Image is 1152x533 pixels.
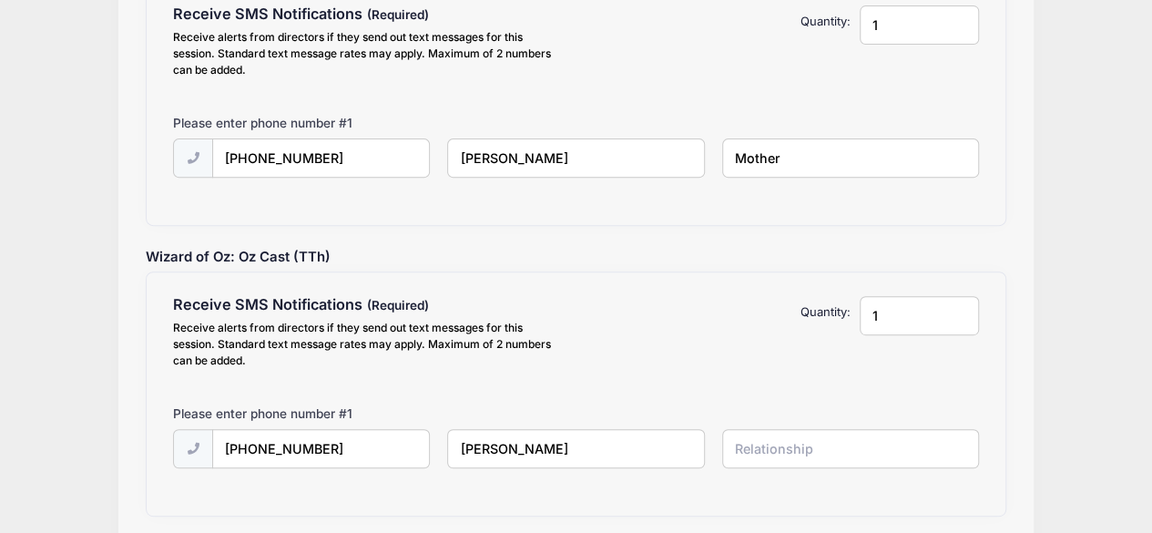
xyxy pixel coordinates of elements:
div: Receive alerts from directors if they send out text messages for this session. Standard text mess... [173,29,567,78]
h5: Wizard of Oz: Oz Cast (TTh) [137,250,1015,266]
div: Receive alerts from directors if they send out text messages for this session. Standard text mess... [173,320,567,369]
input: Relationship [722,138,979,178]
span: 1 [347,116,352,130]
h4: Receive SMS Notifications [173,296,567,314]
input: (xxx) xxx-xxxx [212,138,430,178]
h4: Receive SMS Notifications [173,5,567,24]
input: Name [447,138,704,178]
label: Please enter phone number # [173,114,352,132]
input: (xxx) xxx-xxxx [212,429,430,468]
input: Quantity [860,5,979,45]
span: 1 [347,406,352,421]
label: Please enter phone number # [173,405,352,423]
input: Quantity [860,296,979,335]
input: Relationship [722,429,979,468]
input: Name [447,429,704,468]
